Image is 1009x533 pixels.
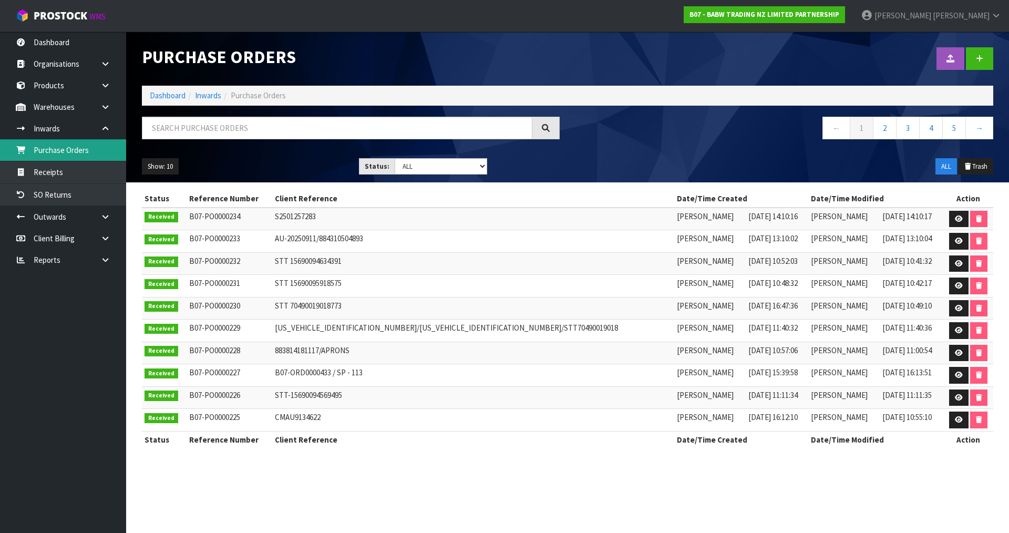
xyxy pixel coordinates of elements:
span: [PERSON_NAME] [933,11,990,20]
a: 5 [942,117,966,139]
span: [PERSON_NAME] [677,345,734,355]
span: Received [145,301,178,312]
span: [DATE] 11:40:36 [882,323,932,333]
span: [PERSON_NAME] [811,256,868,266]
span: [PERSON_NAME] [677,367,734,377]
td: STT 15690095918575 [272,275,674,298]
span: [DATE] 10:49:10 [882,301,932,311]
a: 4 [919,117,943,139]
td: B07-PO0000232 [187,252,273,275]
span: [PERSON_NAME] [811,301,868,311]
span: [PERSON_NAME] [874,11,931,20]
span: [PERSON_NAME] [811,412,868,422]
a: 2 [873,117,897,139]
span: Received [145,391,178,401]
td: 883814181117/APRONS [272,342,674,364]
td: B07-PO0000233 [187,230,273,253]
td: B07-PO0000234 [187,208,273,230]
th: Date/Time Modified [808,190,943,207]
span: [PERSON_NAME] [677,412,734,422]
button: ALL [935,158,957,175]
span: [DATE] 11:00:54 [882,345,932,355]
th: Client Reference [272,431,674,448]
span: [DATE] 11:11:35 [882,390,932,400]
span: ProStock [34,9,87,23]
span: Received [145,279,178,290]
button: Trash [958,158,993,175]
span: [PERSON_NAME] [811,278,868,288]
td: [US_VEHICLE_IDENTIFICATION_NUMBER]/[US_VEHICLE_IDENTIFICATION_NUMBER]/STT70490019018 [272,320,674,342]
th: Action [943,190,993,207]
a: B07 - BABW TRADING NZ LIMITED PARTNERSHIP [684,6,845,23]
span: [PERSON_NAME] [811,390,868,400]
span: Received [145,212,178,222]
span: [DATE] 14:10:17 [882,211,932,221]
a: ← [822,117,850,139]
strong: B07 - BABW TRADING NZ LIMITED PARTNERSHIP [689,10,839,19]
a: 1 [850,117,873,139]
small: WMS [89,12,106,22]
span: [PERSON_NAME] [811,345,868,355]
th: Status [142,431,187,448]
span: [PERSON_NAME] [677,211,734,221]
span: [DATE] 13:10:04 [882,233,932,243]
th: Reference Number [187,431,273,448]
span: [DATE] 13:10:02 [748,233,798,243]
span: [DATE] 10:52:03 [748,256,798,266]
td: B07-PO0000226 [187,386,273,409]
span: Purchase Orders [231,90,286,100]
a: → [965,117,993,139]
a: 3 [896,117,920,139]
button: Show: 10 [142,158,179,175]
input: Search purchase orders [142,117,532,139]
span: [PERSON_NAME] [677,301,734,311]
span: [PERSON_NAME] [811,367,868,377]
th: Client Reference [272,190,674,207]
span: Received [145,368,178,379]
strong: Status: [365,162,389,171]
span: [DATE] 16:47:36 [748,301,798,311]
th: Action [943,431,993,448]
span: [PERSON_NAME] [677,390,734,400]
td: STT-15690094569495 [272,386,674,409]
span: Received [145,234,178,245]
th: Status [142,190,187,207]
td: B07-PO0000231 [187,275,273,298]
span: [DATE] 10:42:17 [882,278,932,288]
td: B07-PO0000227 [187,364,273,387]
td: STT 15690094634391 [272,252,674,275]
td: AU-20250911/884310504893 [272,230,674,253]
span: [PERSON_NAME] [811,211,868,221]
span: [PERSON_NAME] [811,323,868,333]
th: Reference Number [187,190,273,207]
td: B07-PO0000230 [187,297,273,320]
td: B07-PO0000229 [187,320,273,342]
a: Inwards [195,90,221,100]
span: [PERSON_NAME] [677,256,734,266]
th: Date/Time Created [674,431,809,448]
span: [DATE] 10:55:10 [882,412,932,422]
span: [DATE] 16:13:51 [882,367,932,377]
span: [DATE] 16:12:10 [748,412,798,422]
span: Received [145,346,178,356]
td: STT 70490019018773 [272,297,674,320]
td: B07-ORD0000433 / SP - 113 [272,364,674,387]
span: [DATE] 11:11:34 [748,390,798,400]
span: Received [145,257,178,267]
img: cube-alt.png [16,9,29,22]
td: B07-PO0000225 [187,409,273,432]
span: Received [145,413,178,424]
td: B07-PO0000228 [187,342,273,364]
nav: Page navigation [575,117,993,142]
span: [PERSON_NAME] [677,323,734,333]
h1: Purchase Orders [142,47,560,67]
span: [DATE] 15:39:58 [748,367,798,377]
th: Date/Time Modified [808,431,943,448]
td: S2501257283 [272,208,674,230]
span: [PERSON_NAME] [811,233,868,243]
span: [PERSON_NAME] [677,233,734,243]
td: CMAU9134622 [272,409,674,432]
span: Received [145,324,178,334]
span: [DATE] 10:57:06 [748,345,798,355]
span: [DATE] 11:40:32 [748,323,798,333]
